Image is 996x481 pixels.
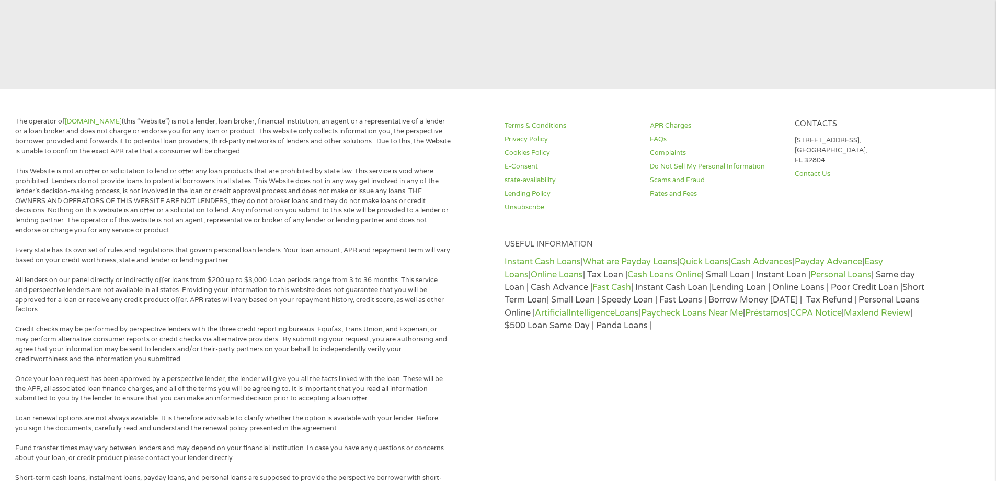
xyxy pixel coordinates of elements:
[592,282,631,293] a: Fast Cash
[505,148,637,158] a: Cookies Policy
[650,148,783,158] a: Complaints
[535,308,568,318] a: Artificial
[505,175,637,185] a: state-availability
[790,308,842,318] a: CCPA Notice
[531,270,583,280] a: Online Loans
[650,175,783,185] a: Scams and Fraud
[505,189,637,199] a: Lending Policy
[795,119,928,129] h4: Contacts
[15,374,451,404] p: Once your loan request has been approved by a perspective lender, the lender will give you all th...
[583,256,677,267] a: What are Payday Loans
[505,240,928,250] h4: Useful Information
[15,245,451,265] p: Every state has its own set of rules and regulations that govern personal loan lenders. Your loan...
[505,203,637,212] a: Unsubscribe
[505,121,637,131] a: Terms & Conditions
[505,135,637,144] a: Privacy Policy
[650,121,783,131] a: APR Charges
[641,308,743,318] a: Paycheck Loans Near Me
[505,162,637,172] a: E-Consent
[15,275,451,315] p: All lenders on our panel directly or indirectly offer loans from $200 up to $3,000. Loan periods ...
[15,413,451,433] p: Loan renewal options are not always available. It is therefore advisable to clarify whether the o...
[810,270,872,280] a: Personal Loans
[615,308,639,318] a: Loans
[65,117,122,126] a: [DOMAIN_NAME]
[795,256,862,267] a: Payday Advance
[650,135,783,144] a: FAQs
[15,443,451,463] p: Fund transfer times may vary between lenders and may depend on your financial institution. In cas...
[731,256,793,267] a: Cash Advances
[650,189,783,199] a: Rates and Fees
[844,308,910,318] a: Maxlend Review
[505,256,883,279] a: Easy Loans
[15,166,451,236] p: This Website is not an offer or solicitation to lend or offer any loan products that are prohibit...
[505,255,928,332] p: | | | | | | | Tax Loan | | Small Loan | Instant Loan | | Same day Loan | Cash Advance | | Instant...
[15,117,451,156] p: The operator of (this “Website”) is not a lender, loan broker, financial institution, an agent or...
[795,136,928,165] p: [STREET_ADDRESS], [GEOGRAPHIC_DATA], FL 32804.
[745,308,788,318] a: Préstamos
[627,270,702,280] a: Cash Loans Online
[795,169,928,179] a: Contact Us
[568,308,615,318] a: Intelligence
[679,256,729,267] a: Quick Loans
[505,256,581,267] a: Instant Cash Loans
[650,162,783,172] a: Do Not Sell My Personal Information
[15,325,451,364] p: Credit checks may be performed by perspective lenders with the three credit reporting bureaus: Eq...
